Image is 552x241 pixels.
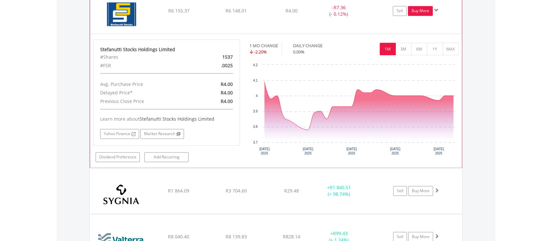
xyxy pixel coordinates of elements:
[221,90,233,96] span: R4.00
[100,129,139,139] a: Yahoo Finance
[100,116,233,123] div: Learn more about
[93,177,149,212] img: EQU.ZA.SYG.png
[293,49,305,55] span: 0.00%
[95,80,190,89] div: Avg. Purchase Price
[95,53,190,62] div: #Shares
[303,148,313,155] text: [DATE] 2025
[226,234,247,240] span: R8 139.83
[411,43,427,55] button: 6M
[140,129,184,139] a: Market Research
[95,89,190,97] div: Delayed Price*
[168,188,189,194] span: R1 864.09
[96,152,140,162] a: Dividend Preference
[408,6,433,16] a: Buy More
[253,141,258,145] text: 3.7
[285,8,298,14] span: R4.00
[427,43,443,55] button: 1Y
[95,97,190,106] div: Previous Close Price
[314,5,363,18] div: - (- 0.12%)
[190,62,238,70] div: .0025
[221,98,233,105] span: R4.00
[293,43,346,49] div: DAILY CHANGE
[390,148,400,155] text: [DATE] 2025
[250,43,278,49] div: 1 MO CHANGE
[168,8,190,14] span: R6 155.37
[226,8,247,14] span: R6 148.01
[284,188,299,194] span: R29.48
[283,234,300,240] span: R828.14
[144,152,189,162] a: Add Recurring
[168,234,189,240] span: R8 040.40
[100,47,233,53] div: Stefanutti Stocks Holdings Limited
[139,116,214,122] span: Stefanutti Stocks Holdings Limited
[443,43,459,55] button: MAX
[221,81,233,88] span: R4.00
[250,62,459,160] svg: Interactive chart
[254,49,267,55] span: -2.20%
[393,186,407,196] a: Sell
[253,64,258,67] text: 4.2
[396,43,412,55] button: 3M
[333,231,348,237] span: R99.43
[253,125,258,129] text: 3.8
[259,148,270,155] text: [DATE] 2025
[393,6,407,16] a: Sell
[334,5,346,11] span: R7.36
[253,110,258,113] text: 3.9
[95,62,190,70] div: #FSR
[226,188,247,194] span: R3 704.60
[256,94,258,98] text: 4
[190,53,238,62] div: 1537
[330,185,351,191] span: R1 840.51
[253,79,258,83] text: 4.1
[250,62,459,160] div: Chart. Highcharts interactive chart.
[380,43,396,55] button: 1M
[314,185,364,198] div: + (+ 98.74%)
[433,148,444,155] text: [DATE] 2025
[408,186,433,196] a: Buy More
[346,148,357,155] text: [DATE] 2025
